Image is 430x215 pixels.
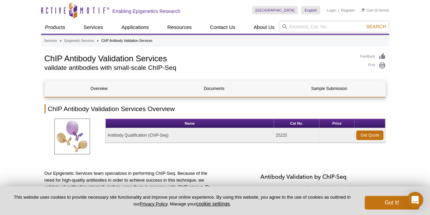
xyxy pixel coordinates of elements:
[140,201,167,206] a: Privacy Policy
[106,119,274,128] th: Name
[327,8,336,13] a: Login
[364,24,388,30] button: Search
[64,38,94,44] a: Epigenetic Services
[279,21,389,32] input: Keyword, Cat. No.
[274,128,320,143] td: 25225
[301,6,320,14] a: English
[44,38,57,44] a: Services
[11,194,354,207] p: This website uses cookies to provide necessary site functionality and improve your online experie...
[60,39,62,43] li: »
[362,6,389,14] li: (0 items)
[113,8,180,14] h2: Enabling Epigenetics Research
[196,201,230,206] button: cookie settings
[54,119,90,154] img: ChIP Validated Antibody Service
[80,21,107,34] a: Services
[117,21,153,34] a: Applications
[97,39,99,43] li: »
[362,8,365,12] img: Your Cart
[163,21,196,34] a: Resources
[360,53,386,60] a: Feedback
[275,80,383,97] a: Sample Submission
[45,53,354,63] h1: ChIP Antibody Validation Services
[45,104,386,113] h2: ChIP Antibody Validation Services Overview
[250,21,279,34] a: About Us
[274,119,320,128] th: Cat No.
[341,8,355,13] a: Register
[41,21,69,34] a: Products
[360,62,386,70] a: Print
[362,8,374,13] a: Cart
[45,65,354,71] h2: validate antibodies with small-scale ChIP-Seq
[45,80,153,97] a: Overview
[160,80,268,97] a: Documents
[320,119,355,128] th: Price
[252,6,298,14] a: [GEOGRAPHIC_DATA]
[356,130,383,140] a: Get Quote
[366,24,386,29] span: Search
[101,39,152,43] li: ChIP Antibody Validation Services
[206,21,239,34] a: Contact Us
[106,128,274,143] td: Antibody Qualification (ChIP-Seq)
[407,192,423,208] div: Open Intercom Messenger
[365,196,419,210] button: Got it!
[338,6,339,14] li: |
